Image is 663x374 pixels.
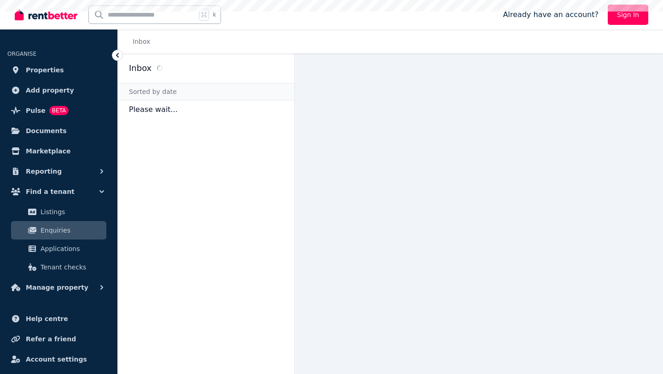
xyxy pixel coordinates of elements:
span: Already have an account? [503,9,599,20]
span: Reporting [26,166,62,177]
button: Reporting [7,162,110,181]
button: Manage property [7,278,110,297]
a: Tenant checks [11,258,106,276]
h2: Inbox [129,62,151,75]
span: Help centre [26,313,68,324]
span: BETA [49,106,69,115]
a: Properties [7,61,110,79]
span: Enquiries [41,225,103,236]
a: Enquiries [11,221,106,240]
img: RentBetter [15,8,77,22]
span: Pulse [26,105,46,116]
span: Tenant checks [41,262,103,273]
span: Refer a friend [26,333,76,345]
a: Listings [11,203,106,221]
a: Account settings [7,350,110,368]
div: Sorted by date [118,83,294,100]
span: Listings [41,206,103,217]
a: Inbox [133,38,150,45]
span: Add property [26,85,74,96]
a: Sign In [608,5,648,25]
a: Help centre [7,310,110,328]
span: Marketplace [26,146,70,157]
span: Find a tenant [26,186,75,197]
a: Documents [7,122,110,140]
span: Applications [41,243,103,254]
a: Refer a friend [7,330,110,348]
p: Please wait... [118,100,294,119]
button: Find a tenant [7,182,110,201]
a: Applications [11,240,106,258]
span: Properties [26,64,64,76]
span: Account settings [26,354,87,365]
nav: Breadcrumb [118,29,161,53]
a: PulseBETA [7,101,110,120]
a: Marketplace [7,142,110,160]
span: Manage property [26,282,88,293]
a: Add property [7,81,110,99]
span: ORGANISE [7,51,36,57]
span: Documents [26,125,67,136]
span: k [213,11,216,18]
